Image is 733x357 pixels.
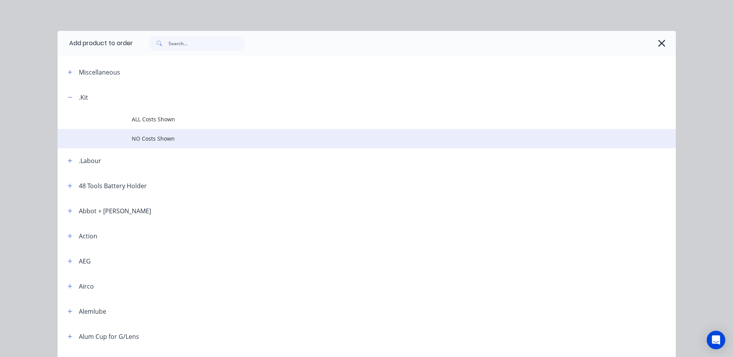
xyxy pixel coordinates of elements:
[132,115,567,123] span: ALL Costs Shown
[79,68,120,77] div: Miscellaneous
[58,31,133,56] div: Add product to order
[79,231,97,241] div: Action
[79,93,88,102] div: .Kit
[707,331,725,349] div: Open Intercom Messenger
[79,156,101,165] div: .Labour
[79,206,151,216] div: Abbot + [PERSON_NAME]
[79,332,139,341] div: Alum Cup for G/Lens
[79,282,94,291] div: Airco
[79,181,147,190] div: 48 Tools Battery Holder
[79,307,106,316] div: Alemlube
[132,134,567,143] span: NO Costs Shown
[168,36,245,51] input: Search...
[79,257,91,266] div: AEG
